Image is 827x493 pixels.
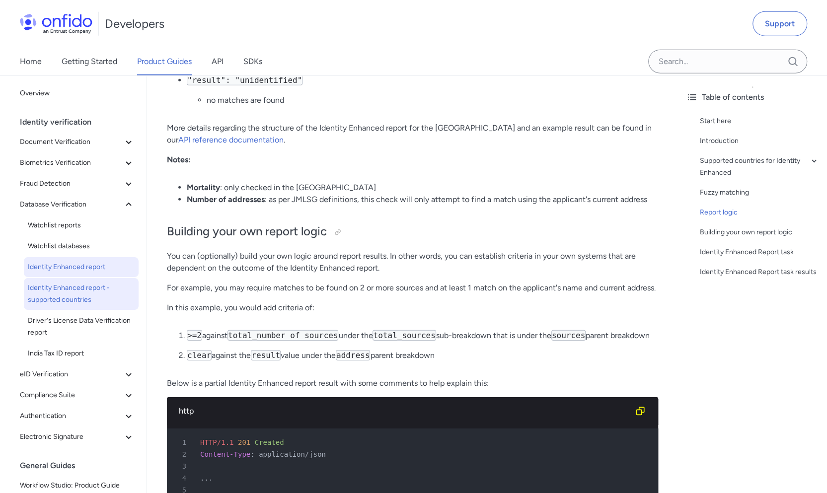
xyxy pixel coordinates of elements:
[200,438,233,446] span: HTTP/1.1
[686,91,819,103] div: Table of contents
[20,87,135,99] span: Overview
[200,450,250,458] span: Content-Type
[16,174,139,194] button: Fraud Detection
[20,157,123,169] span: Biometrics Verification
[187,195,265,204] strong: Number of addresses
[187,182,658,194] li: : only checked in the [GEOGRAPHIC_DATA]
[167,282,658,294] p: For example, you may require matches to be found on 2 or more sources and at least 1 match on the...
[167,223,658,240] h2: Building your own report logic
[16,385,139,405] button: Compliance Suite
[179,405,630,417] div: http
[200,474,213,482] span: ...
[551,330,586,341] code: sources
[700,187,819,199] a: Fuzzy matching
[700,246,819,258] a: Identity Enhanced Report task
[20,178,123,190] span: Fraud Detection
[24,215,139,235] a: Watchlist reports
[20,389,123,401] span: Compliance Suite
[28,261,135,273] span: Identity Enhanced report
[20,368,123,380] span: eID Verification
[16,406,139,426] button: Authentication
[20,14,92,34] img: Onfido Logo
[16,427,139,447] button: Electronic Signature
[178,135,284,144] a: API reference documentation
[16,132,139,152] button: Document Verification
[187,194,658,206] li: : as per JMLSG definitions, this check will only attempt to find a match using the applicant's cu...
[28,219,135,231] span: Watchlist reports
[24,311,139,343] a: Driver's License Data Verification report
[187,330,202,341] code: >=2
[20,48,42,75] a: Home
[227,330,339,341] code: total_number of sources
[62,48,117,75] a: Getting Started
[255,438,284,446] span: Created
[16,364,139,384] button: eID Verification
[336,350,370,360] code: address
[24,257,139,277] a: Identity Enhanced report
[24,278,139,310] a: Identity Enhanced report - supported countries
[700,207,819,218] a: Report logic
[259,450,326,458] span: application/json
[243,48,262,75] a: SDKs
[187,75,302,85] code: "result": "unidentified"
[105,16,164,32] h1: Developers
[187,350,212,360] code: clear
[700,266,819,278] a: Identity Enhanced Report task results
[171,436,193,448] span: 1
[700,115,819,127] a: Start here
[630,401,650,421] button: Copy code snippet button
[28,282,135,306] span: Identity Enhanced report - supported countries
[24,236,139,256] a: Watchlist databases
[373,330,436,341] code: total_sources
[187,330,658,342] p: against under the sub-breakdown that is under the parent breakdown
[167,377,658,389] p: Below is a partial Identity Enhanced report result with some comments to help explain this:
[28,315,135,339] span: Driver's License Data Verification report
[171,460,193,472] span: 3
[24,344,139,363] a: India Tax ID report
[28,240,135,252] span: Watchlist databases
[700,155,819,179] a: Supported countries for Identity Enhanced
[20,136,123,148] span: Document Verification
[187,350,658,361] p: against the value under the parent breakdown
[250,450,254,458] span: :
[700,226,819,238] a: Building your own report logic
[20,410,123,422] span: Authentication
[212,48,224,75] a: API
[167,302,658,314] p: In this example, you would add criteria of:
[20,112,143,132] div: Identity verification
[28,348,135,359] span: India Tax ID report
[171,448,193,460] span: 2
[20,480,135,492] span: Workflow Studio: Product Guide
[171,472,193,484] span: 4
[187,183,220,192] strong: Mortality
[20,456,143,476] div: General Guides
[251,350,281,360] code: result
[16,153,139,173] button: Biometrics Verification
[20,431,123,443] span: Electronic Signature
[238,438,250,446] span: 201
[167,122,658,146] p: More details regarding the structure of the Identity Enhanced report for the [GEOGRAPHIC_DATA] an...
[20,199,123,211] span: Database Verification
[648,50,807,73] input: Onfido search input field
[16,83,139,103] a: Overview
[207,94,658,106] li: no matches are found
[137,48,192,75] a: Product Guides
[16,195,139,214] button: Database Verification
[167,250,658,274] p: You can (optionally) build your own logic around report results. In other words, you can establis...
[700,135,819,147] a: Introduction
[167,155,191,164] strong: Notes:
[752,11,807,36] a: Support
